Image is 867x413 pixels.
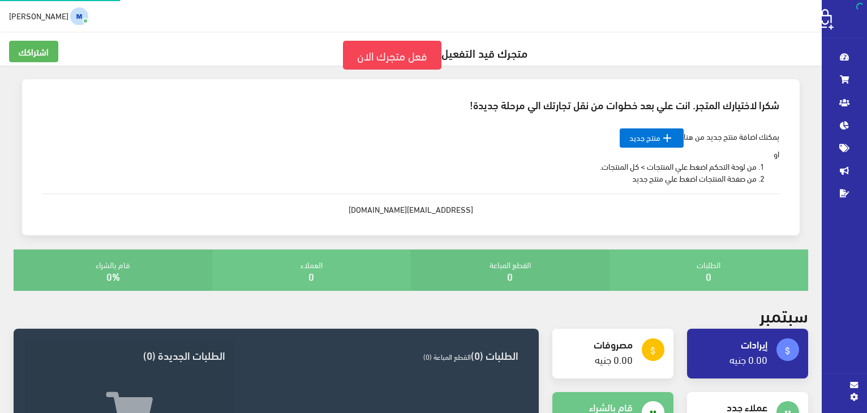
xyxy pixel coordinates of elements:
[759,304,808,324] h2: سبتمبر
[595,350,633,368] a: 0.00 جنيه
[243,350,518,360] h3: الطلبات (0)
[70,7,88,25] img: ...
[42,203,779,216] div: [EMAIL_ADDRESS][DOMAIN_NAME]
[706,266,711,285] a: 0
[42,172,757,184] li: من صفخة المنتجات اضغط علي منتج جديد
[729,350,767,368] a: 0.00 جنيه
[34,350,225,360] h3: الطلبات الجديدة (0)
[648,346,658,356] i: attach_money
[423,350,471,363] span: القطع المباعة (0)
[696,338,767,350] h4: إيرادات
[561,401,633,412] h4: قام بالشراء
[610,249,808,291] div: الطلبات
[783,346,793,356] i: attach_money
[308,266,314,285] a: 0
[9,7,88,25] a: ... [PERSON_NAME]
[696,401,767,412] h4: عملاء جدد
[9,41,813,70] h5: متجرك قيد التفعيل
[660,131,674,145] i: 
[620,128,683,148] a: منتج جديد
[343,41,441,70] a: فعل متجرك الان
[33,119,788,225] div: يمكنك اضافة منتج جديد من هنا او
[561,338,633,350] h4: مصروفات
[42,160,757,173] li: من لوحة التحكم اضغط علي المنتجات > كل المنتجات.
[411,249,610,291] div: القطع المباعة
[9,41,58,62] a: اشتراكك
[106,266,120,285] a: 0%
[9,8,68,23] span: [PERSON_NAME]
[14,249,212,291] div: قام بالشراء
[507,266,513,285] a: 0
[42,100,779,110] h3: شكرا لاختيارك المتجر. انت علي بعد خطوات من نقل تجارتك الي مرحلة جديدة!
[212,249,411,291] div: العملاء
